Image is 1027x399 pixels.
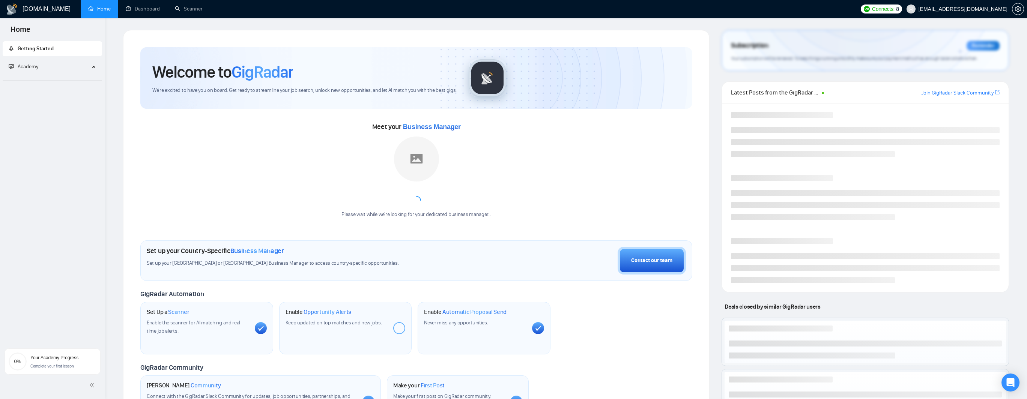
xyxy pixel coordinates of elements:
a: export [995,89,1000,96]
img: logo [6,3,18,15]
h1: Set Up a [147,308,189,316]
span: rocket [9,46,14,51]
h1: Enable [424,308,507,316]
span: Business Manager [230,247,284,255]
span: Academy [18,63,38,70]
div: Please wait while we're looking for your dedicated business manager... [337,211,496,218]
span: Scanner [168,308,189,316]
span: Getting Started [18,45,54,52]
button: setting [1012,3,1024,15]
span: GigRadar Community [140,363,203,372]
li: Getting Started [3,41,102,56]
span: Home [5,24,36,40]
span: Never miss any opportunities. [424,319,488,326]
h1: Enable [286,308,352,316]
span: Academy [9,63,38,70]
span: 0% [9,359,27,364]
span: setting [1012,6,1024,12]
span: user [908,6,914,12]
span: Business Manager [403,123,461,130]
span: Connects: [872,5,895,13]
span: Latest Posts from the GigRadar Community [731,88,819,97]
span: Set up your [GEOGRAPHIC_DATA] or [GEOGRAPHIC_DATA] Business Manager to access country-specific op... [147,260,470,267]
li: Academy Homepage [3,77,102,82]
a: setting [1012,6,1024,12]
span: Opportunity Alerts [304,308,351,316]
h1: [PERSON_NAME] [147,382,221,389]
img: upwork-logo.png [864,6,870,12]
span: Your Academy Progress [30,355,78,360]
span: Community [191,382,221,389]
a: searchScanner [175,6,203,12]
img: placeholder.png [394,136,439,181]
span: Your subscription will be renewed. To keep things running smoothly, make sure your payment method... [731,55,977,61]
span: fund-projection-screen [9,64,14,69]
span: First Post [421,382,445,389]
a: dashboardDashboard [126,6,160,12]
span: GigRadar [232,62,293,82]
img: gigradar-logo.png [469,59,506,97]
div: Open Intercom Messenger [1001,373,1019,391]
span: Automatic Proposal Send [442,308,507,316]
span: Subscription [731,39,768,52]
span: double-left [89,381,97,389]
h1: Set up your Country-Specific [147,247,284,255]
span: Keep updated on top matches and new jobs. [286,319,382,326]
span: GigRadar Automation [140,290,204,298]
div: Contact our team [631,256,672,265]
h1: Make your [393,382,445,389]
button: Contact our team [618,247,686,274]
span: 8 [896,5,899,13]
a: homeHome [88,6,111,12]
h1: Welcome to [152,62,293,82]
a: Join GigRadar Slack Community [921,89,994,97]
span: Complete your first lesson [30,364,74,368]
span: loading [412,196,421,205]
span: We're excited to have you on board. Get ready to streamline your job search, unlock new opportuni... [152,87,457,94]
span: export [995,89,1000,95]
span: Meet your [372,123,461,131]
span: Enable the scanner for AI matching and real-time job alerts. [147,319,242,334]
div: Reminder [967,41,1000,51]
span: Deals closed by similar GigRadar users [722,300,823,313]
